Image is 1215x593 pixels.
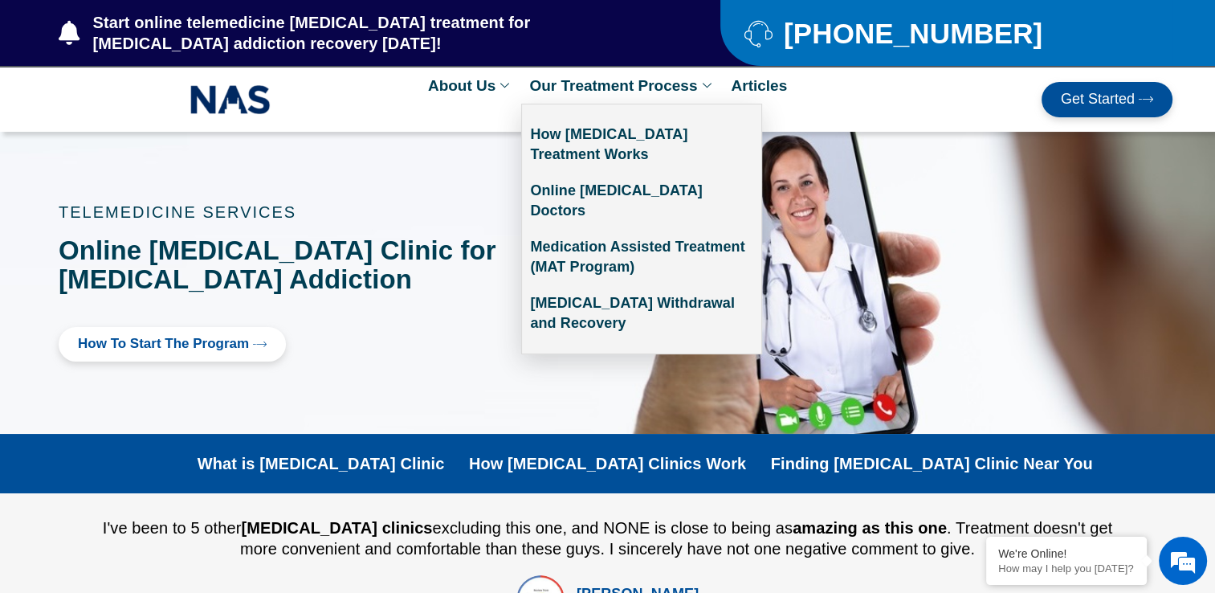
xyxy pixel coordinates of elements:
span: Start online telemedicine [MEDICAL_DATA] treatment for [MEDICAL_DATA] addiction recovery [DATE]! [89,12,657,54]
p: How may I help you today? [998,562,1135,575]
span: [PHONE_NUMBER] [780,23,1042,43]
a: How [MEDICAL_DATA] Treatment Works [522,117,761,173]
a: Our Treatment Process [521,67,723,104]
a: Medication Assisted Treatment (MAT Program) [522,229,761,285]
span: Get Started [1061,92,1135,108]
a: What is [MEDICAL_DATA] Clinic [198,454,445,473]
h1: Online [MEDICAL_DATA] Clinic for [MEDICAL_DATA] Addiction [59,236,559,295]
a: About Us [420,67,521,104]
b: amazing as this one [793,519,947,537]
img: NAS_email_signature-removebg-preview.png [190,81,271,118]
p: TELEMEDICINE SERVICES [59,204,559,220]
div: We're Online! [998,547,1135,560]
a: Start online telemedicine [MEDICAL_DATA] treatment for [MEDICAL_DATA] addiction recovery [DATE]! [59,12,656,54]
a: [PHONE_NUMBER] [744,19,1132,47]
a: How [MEDICAL_DATA] Clinics Work [469,454,746,473]
a: [MEDICAL_DATA] Withdrawal and Recovery [522,285,761,341]
a: Online [MEDICAL_DATA] Doctors [522,173,761,229]
a: Get Started [1042,82,1172,117]
a: How to Start the program [59,327,286,362]
a: Articles [723,67,795,104]
span: How to Start the program [78,337,249,352]
div: I've been to 5 other excluding this one, and NONE is close to being as . Treatment doesn't get mo... [99,517,1116,559]
a: Finding [MEDICAL_DATA] Clinic Near You [771,454,1093,473]
b: [MEDICAL_DATA] clinics [241,519,432,537]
